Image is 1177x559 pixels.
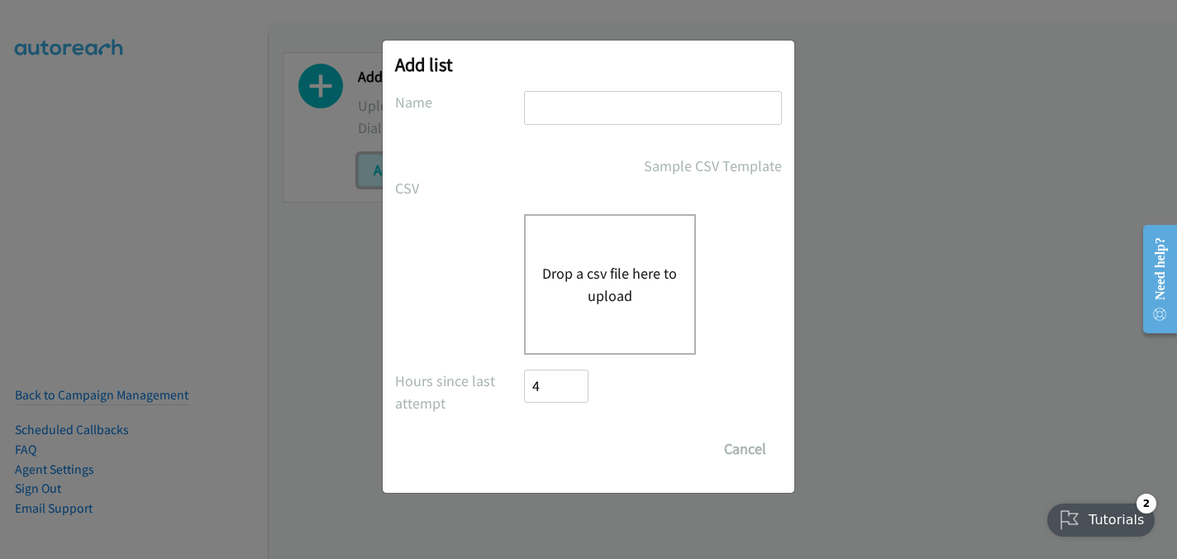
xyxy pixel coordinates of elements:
[395,53,782,76] h2: Add list
[395,177,524,199] label: CSV
[708,432,782,466] button: Cancel
[542,262,678,307] button: Drop a csv file here to upload
[395,91,524,113] label: Name
[1037,487,1165,547] iframe: Checklist
[395,370,524,414] label: Hours since last attempt
[1130,213,1177,345] iframe: Resource Center
[644,155,782,177] a: Sample CSV Template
